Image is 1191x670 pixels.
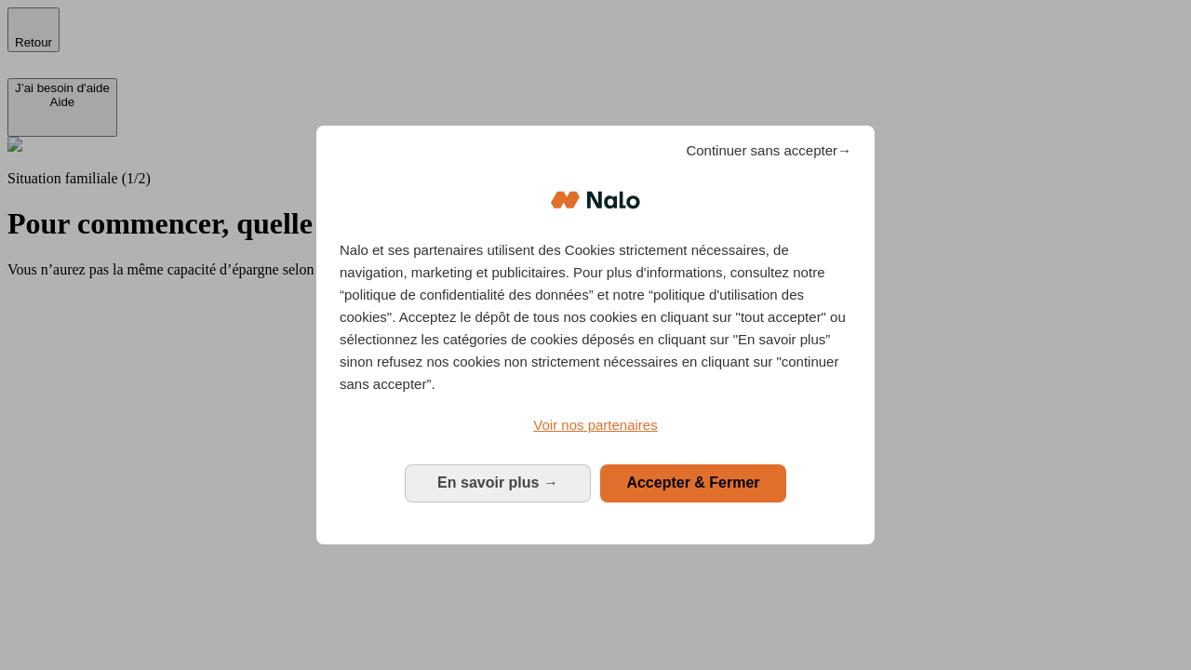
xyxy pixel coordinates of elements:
img: Logo [551,172,640,228]
span: En savoir plus → [437,475,558,490]
button: En savoir plus: Configurer vos consentements [405,464,591,502]
span: Voir nos partenaires [533,417,657,433]
span: Accepter & Fermer [626,475,759,490]
button: Accepter & Fermer: Accepter notre traitement des données et fermer [600,464,786,502]
div: Bienvenue chez Nalo Gestion du consentement [316,126,875,543]
p: Nalo et ses partenaires utilisent des Cookies strictement nécessaires, de navigation, marketing e... [340,239,851,395]
a: Voir nos partenaires [340,414,851,436]
span: Continuer sans accepter→ [686,140,851,162]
